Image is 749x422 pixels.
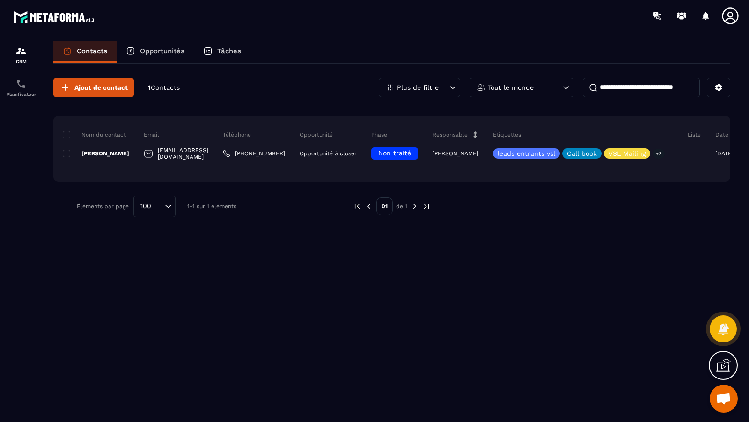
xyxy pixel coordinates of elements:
a: Tâches [194,41,250,63]
a: Opportunités [117,41,194,63]
img: logo [13,8,97,26]
span: 100 [137,201,154,211]
p: de 1 [396,203,407,210]
p: +3 [653,149,665,159]
p: Tâches [217,47,241,55]
img: next [422,202,431,211]
p: VSL Mailing [609,150,646,157]
button: Ajout de contact [53,78,134,97]
p: Contacts [77,47,107,55]
span: Contacts [151,84,180,91]
div: Ouvrir le chat [710,385,738,413]
a: formationformationCRM [2,38,40,71]
a: Contacts [53,41,117,63]
p: Étiquettes [493,131,521,138]
div: Search for option [133,196,176,217]
p: Téléphone [223,131,251,138]
img: next [411,202,419,211]
p: Opportunités [140,47,184,55]
p: CRM [2,59,40,64]
p: Tout le monde [488,84,534,91]
p: Opportunité à closer [300,150,357,157]
p: Nom du contact [63,131,126,138]
a: schedulerschedulerPlanificateur [2,71,40,104]
p: [PERSON_NAME] [63,150,129,157]
p: Opportunité [300,131,333,138]
img: scheduler [15,78,27,89]
p: Plus de filtre [397,84,439,91]
p: 1-1 sur 1 éléments [187,203,236,210]
img: prev [353,202,361,211]
span: Ajout de contact [74,83,128,92]
a: [PHONE_NUMBER] [223,150,285,157]
p: Éléments par page [77,203,129,210]
p: 01 [376,197,393,215]
p: Responsable [433,131,468,138]
p: Planificateur [2,92,40,97]
p: 1 [148,83,180,92]
p: leads entrants vsl [498,150,555,157]
input: Search for option [154,201,162,211]
p: Phase [371,131,387,138]
p: [PERSON_NAME] [433,150,478,157]
p: Email [144,131,159,138]
p: Liste [688,131,701,138]
span: Non traité [378,149,411,157]
p: Call book [567,150,597,157]
img: prev [365,202,373,211]
img: formation [15,45,27,57]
